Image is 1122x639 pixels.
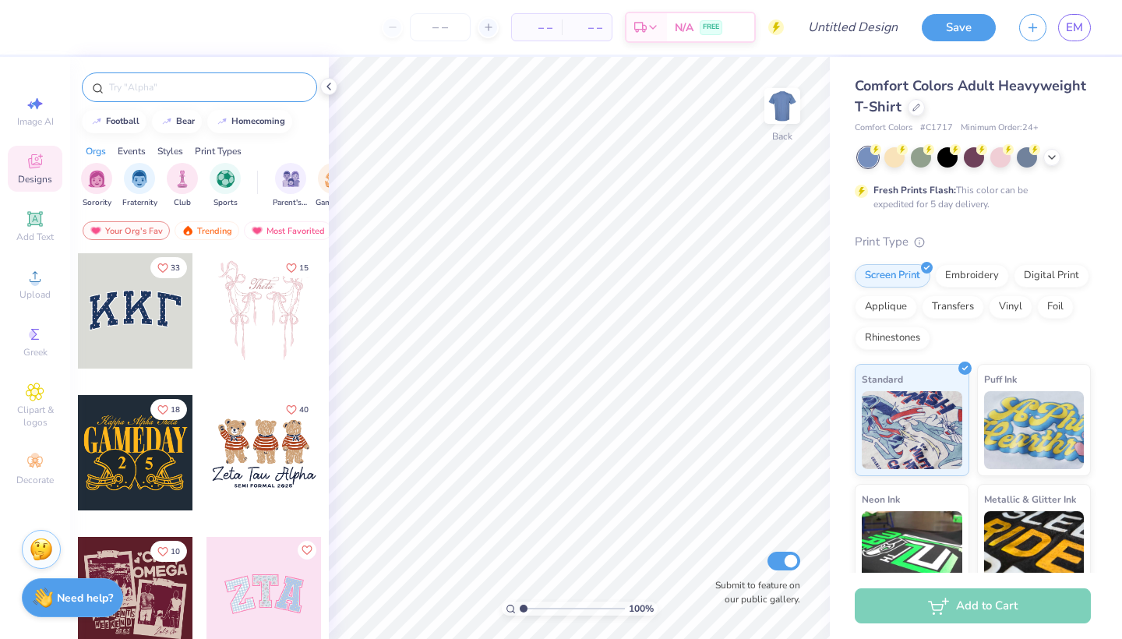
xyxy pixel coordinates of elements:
[299,406,309,414] span: 40
[19,288,51,301] span: Upload
[122,163,157,209] div: filter for Fraternity
[282,170,300,188] img: Parent's Weekend Image
[150,541,187,562] button: Like
[176,117,195,125] div: bear
[213,197,238,209] span: Sports
[707,578,800,606] label: Submit to feature on our public gallery.
[90,225,102,236] img: most_fav.gif
[131,170,148,188] img: Fraternity Image
[108,79,307,95] input: Try "Alpha"
[862,371,903,387] span: Standard
[88,170,106,188] img: Sorority Image
[316,163,351,209] div: filter for Game Day
[855,233,1091,251] div: Print Type
[703,22,719,33] span: FREE
[90,117,103,126] img: trend_line.gif
[273,197,309,209] span: Parent's Weekend
[273,163,309,209] button: filter button
[862,511,962,589] img: Neon Ink
[83,197,111,209] span: Sorority
[195,144,242,158] div: Print Types
[935,264,1009,288] div: Embroidery
[118,144,146,158] div: Events
[8,404,62,429] span: Clipart & logos
[81,163,112,209] button: filter button
[675,19,693,36] span: N/A
[1066,19,1083,37] span: EM
[152,110,202,133] button: bear
[167,163,198,209] div: filter for Club
[171,406,180,414] span: 18
[984,511,1085,589] img: Metallic & Glitter Ink
[182,225,194,236] img: trending.gif
[231,117,285,125] div: homecoming
[922,295,984,319] div: Transfers
[984,391,1085,469] img: Puff Ink
[279,399,316,420] button: Like
[873,184,956,196] strong: Fresh Prints Flash:
[629,602,654,616] span: 100 %
[316,163,351,209] button: filter button
[961,122,1039,135] span: Minimum Order: 24 +
[171,548,180,556] span: 10
[279,257,316,278] button: Like
[157,144,183,158] div: Styles
[855,295,917,319] div: Applique
[862,491,900,507] span: Neon Ink
[984,491,1076,507] span: Metallic & Glitter Ink
[989,295,1032,319] div: Vinyl
[216,117,228,126] img: trend_line.gif
[207,110,292,133] button: homecoming
[1037,295,1074,319] div: Foil
[23,346,48,358] span: Greek
[210,163,241,209] div: filter for Sports
[175,221,239,240] div: Trending
[325,170,343,188] img: Game Day Image
[855,327,930,350] div: Rhinestones
[855,122,912,135] span: Comfort Colors
[273,163,309,209] div: filter for Parent's Weekend
[174,170,191,188] img: Club Image
[862,391,962,469] img: Standard
[122,163,157,209] button: filter button
[873,183,1065,211] div: This color can be expedited for 5 day delivery.
[161,117,173,126] img: trend_line.gif
[251,225,263,236] img: most_fav.gif
[150,257,187,278] button: Like
[796,12,910,43] input: Untitled Design
[299,264,309,272] span: 15
[922,14,996,41] button: Save
[18,173,52,185] span: Designs
[16,231,54,243] span: Add Text
[571,19,602,36] span: – –
[217,170,235,188] img: Sports Image
[171,264,180,272] span: 33
[984,371,1017,387] span: Puff Ink
[150,399,187,420] button: Like
[298,541,316,560] button: Like
[1058,14,1091,41] a: EM
[81,163,112,209] div: filter for Sorority
[410,13,471,41] input: – –
[17,115,54,128] span: Image AI
[316,197,351,209] span: Game Day
[86,144,106,158] div: Orgs
[521,19,552,36] span: – –
[210,163,241,209] button: filter button
[767,90,798,122] img: Back
[16,474,54,486] span: Decorate
[1014,264,1089,288] div: Digital Print
[244,221,332,240] div: Most Favorited
[122,197,157,209] span: Fraternity
[174,197,191,209] span: Club
[82,110,146,133] button: football
[57,591,113,605] strong: Need help?
[83,221,170,240] div: Your Org's Fav
[855,264,930,288] div: Screen Print
[772,129,792,143] div: Back
[855,76,1086,116] span: Comfort Colors Adult Heavyweight T-Shirt
[106,117,139,125] div: football
[167,163,198,209] button: filter button
[920,122,953,135] span: # C1717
